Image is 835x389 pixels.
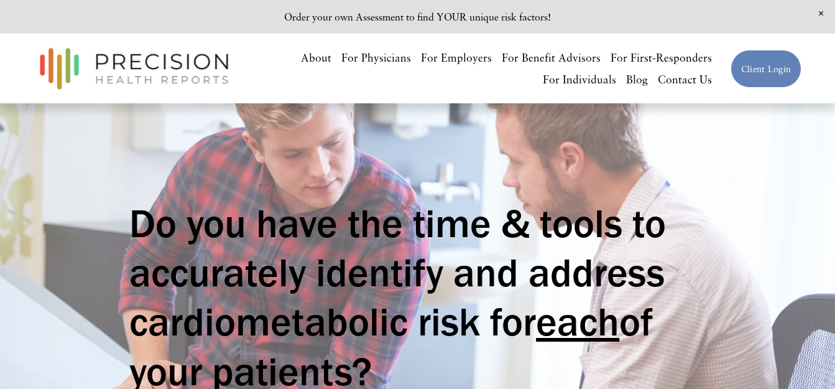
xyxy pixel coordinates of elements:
a: For First-Responders [611,47,712,68]
a: For Benefit Advisors [502,47,601,68]
a: Blog [626,68,648,90]
a: For Individuals [543,68,616,90]
a: For Employers [421,47,492,68]
a: About [301,47,331,68]
a: Client Login [731,50,801,88]
a: For Physicians [341,47,411,68]
a: Contact Us [658,68,712,90]
img: Precision Health Reports [34,42,235,95]
span: each [536,298,619,345]
iframe: Chat Widget [773,329,835,389]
